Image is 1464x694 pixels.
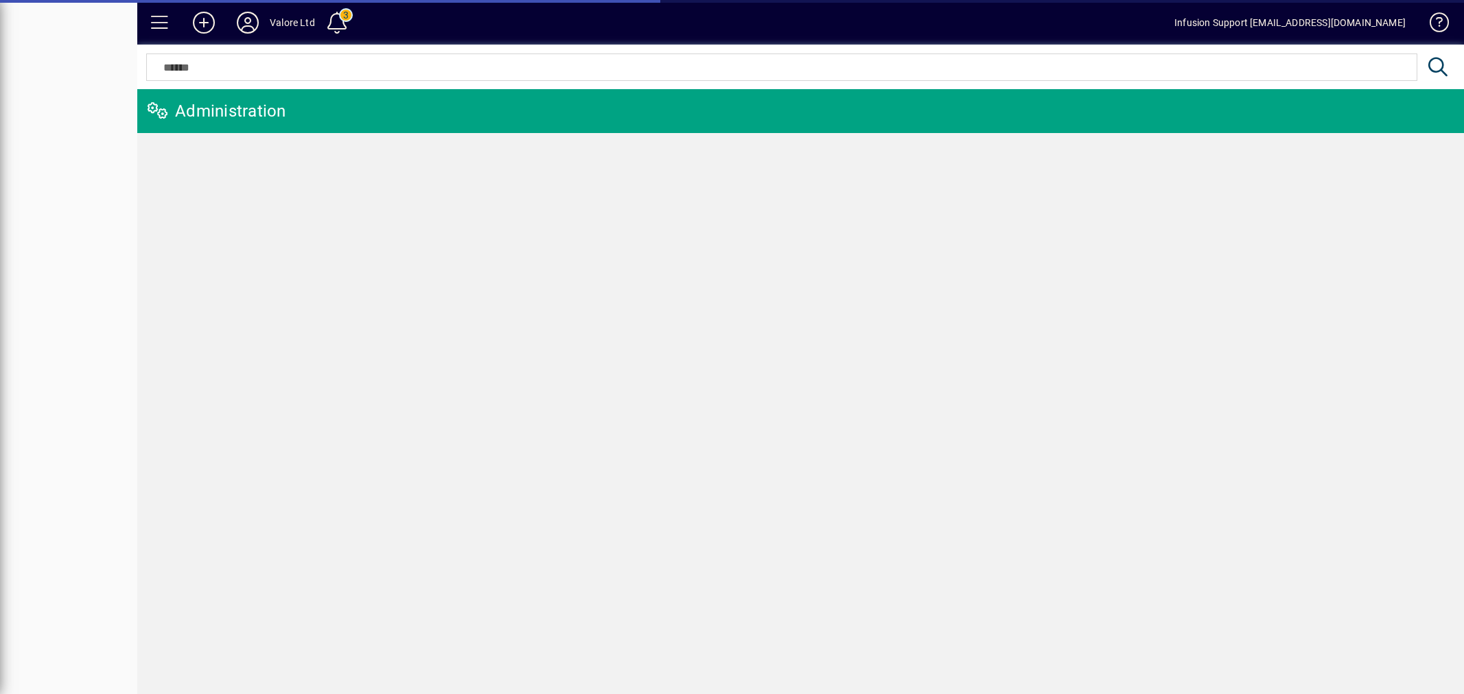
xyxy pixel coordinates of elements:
[1174,12,1406,34] div: Infusion Support [EMAIL_ADDRESS][DOMAIN_NAME]
[1419,3,1447,47] a: Knowledge Base
[270,12,315,34] div: Valore Ltd
[182,10,226,35] button: Add
[148,100,286,122] div: Administration
[226,10,270,35] button: Profile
